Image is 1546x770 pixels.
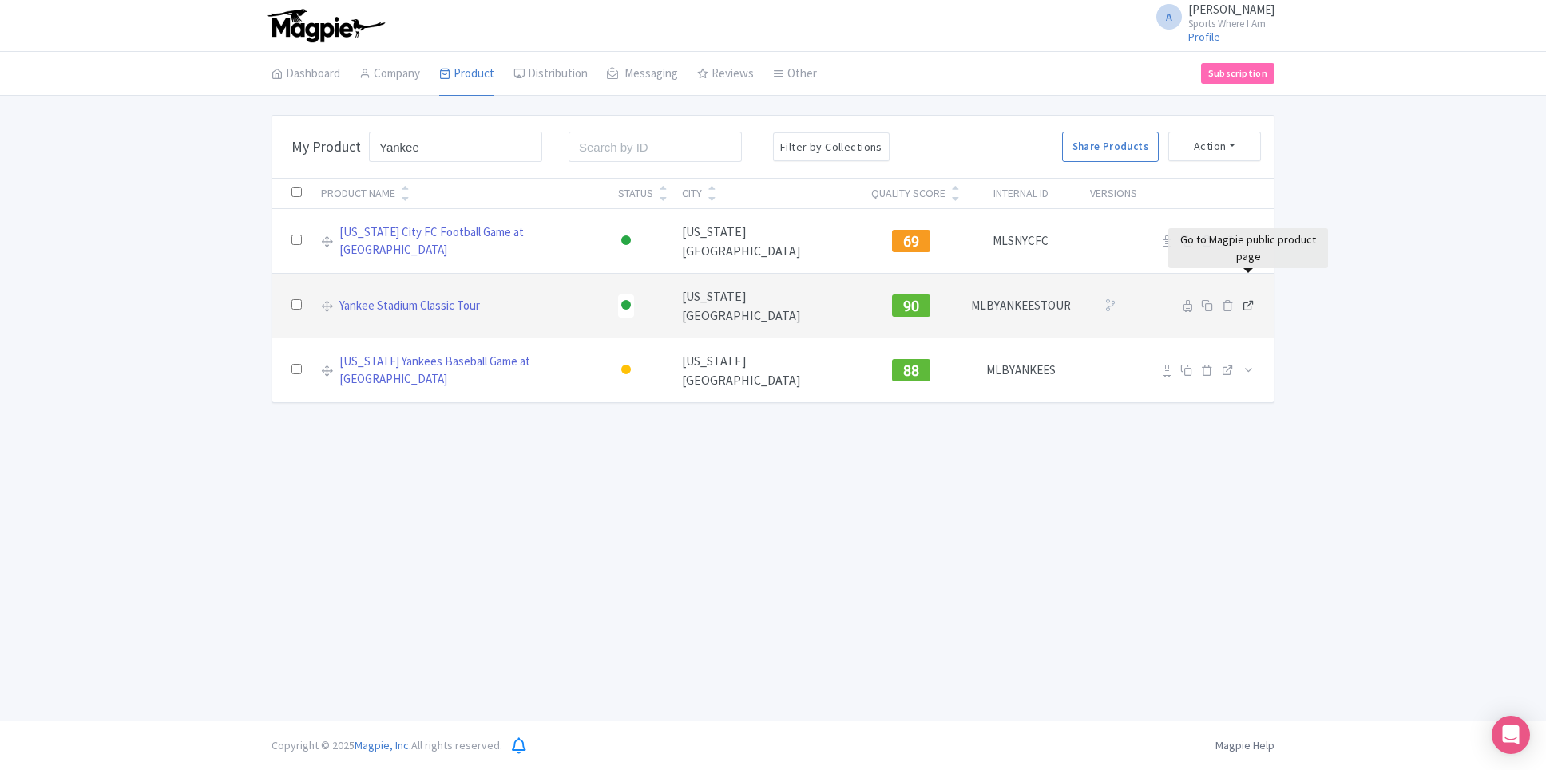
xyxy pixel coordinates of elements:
a: Dashboard [272,52,340,97]
a: Subscription [1201,63,1274,84]
td: MLBYANKEESTOUR [961,274,1080,338]
input: Search by ID [569,132,742,162]
button: Filter by Collections [773,132,890,162]
a: Messaging [607,52,678,97]
a: Product [439,52,494,97]
div: Open Intercom Messenger [1492,716,1530,754]
div: Status [618,185,653,202]
div: Go to Magpie public product page [1168,228,1328,268]
button: Action [1168,132,1261,161]
div: Quality Score [871,185,945,202]
a: [US_STATE] Yankees Baseball Game at [GEOGRAPHIC_DATA] [339,353,599,389]
a: 88 [892,361,930,377]
th: Versions [1080,179,1147,209]
div: Copyright © 2025 All rights reserved. [262,737,512,754]
a: Magpie Help [1215,738,1274,752]
span: 69 [903,233,920,250]
div: Product Name [321,185,395,202]
td: [US_STATE][GEOGRAPHIC_DATA] [672,274,862,338]
input: Search / Filter [369,132,542,162]
div: City [682,185,702,202]
h3: My Product [291,138,361,156]
div: Active [618,294,634,318]
td: [US_STATE][GEOGRAPHIC_DATA] [672,209,862,274]
a: Share Products [1062,132,1159,162]
th: Internal ID [961,179,1080,209]
a: Company [359,52,420,97]
span: Magpie, Inc. [355,738,411,752]
a: Distribution [513,52,588,97]
a: 90 [892,296,930,312]
span: 90 [903,298,920,314]
span: A [1156,4,1182,30]
small: Sports Where I Am [1188,18,1274,29]
td: MLBYANKEES [961,338,1080,403]
a: [US_STATE] City FC Football Game at [GEOGRAPHIC_DATA] [339,223,599,259]
div: Active [618,230,634,253]
img: logo-ab69f6fb50320c5b225c76a69d11143b.png [264,8,387,43]
td: [US_STATE][GEOGRAPHIC_DATA] [672,338,862,403]
a: Yankee Stadium Classic Tour [339,297,480,315]
a: Other [773,52,817,97]
a: A [PERSON_NAME] Sports Where I Am [1147,3,1274,29]
a: 69 [892,231,930,247]
span: [PERSON_NAME] [1188,2,1274,17]
a: Profile [1188,30,1220,44]
div: Building [618,359,634,382]
td: MLSNYCFC [961,209,1080,274]
a: Reviews [697,52,754,97]
span: 88 [903,362,920,379]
